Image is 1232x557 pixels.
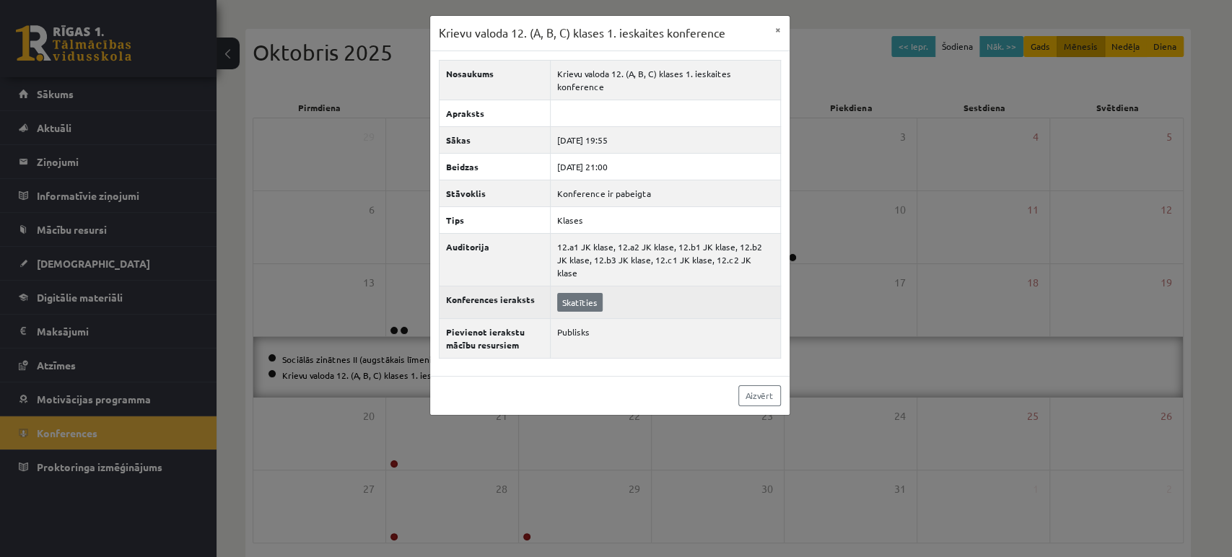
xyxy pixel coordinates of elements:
[551,60,781,100] td: Krievu valoda 12. (A, B, C) klases 1. ieskaites konference
[440,318,551,358] th: Pievienot ierakstu mācību resursiem
[440,153,551,180] th: Beidzas
[551,318,781,358] td: Publisks
[551,180,781,206] td: Konference ir pabeigta
[439,25,725,42] h3: Krievu valoda 12. (A, B, C) klases 1. ieskaites konference
[738,385,781,406] a: Aizvērt
[551,126,781,153] td: [DATE] 19:55
[551,233,781,286] td: 12.a1 JK klase, 12.a2 JK klase, 12.b1 JK klase, 12.b2 JK klase, 12.b3 JK klase, 12.c1 JK klase, 1...
[551,206,781,233] td: Klases
[440,126,551,153] th: Sākas
[440,180,551,206] th: Stāvoklis
[440,233,551,286] th: Auditorija
[440,286,551,318] th: Konferences ieraksts
[440,206,551,233] th: Tips
[440,100,551,126] th: Apraksts
[551,153,781,180] td: [DATE] 21:00
[766,16,790,43] button: ×
[440,60,551,100] th: Nosaukums
[557,293,603,312] a: Skatīties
